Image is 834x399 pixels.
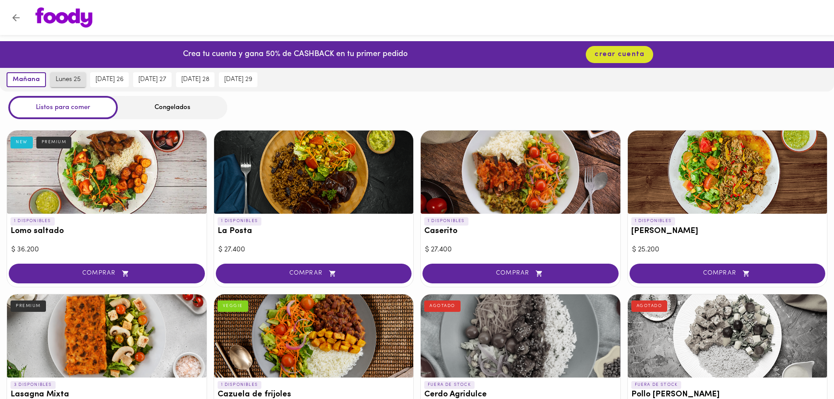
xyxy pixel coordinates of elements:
[595,50,644,59] span: crear cuenta
[421,131,620,214] div: Caserito
[11,300,46,312] div: PREMIUM
[586,46,653,63] button: crear cuenta
[11,137,33,148] div: NEW
[631,381,682,389] p: FUERA DE STOCK
[631,217,676,225] p: 1 DISPONIBLES
[424,217,468,225] p: 1 DISPONIBLES
[183,49,408,60] p: Crea tu cuenta y gana 50% de CASHBACK en tu primer pedido
[7,131,207,214] div: Lomo saltado
[224,76,252,84] span: [DATE] 29
[36,137,72,148] div: PREMIUM
[56,76,81,84] span: lunes 25
[11,227,203,236] h3: Lomo saltado
[424,227,617,236] h3: Caserito
[433,270,608,277] span: COMPRAR
[421,294,620,378] div: Cerdo Agridulce
[11,245,202,255] div: $ 36.200
[640,270,815,277] span: COMPRAR
[424,381,475,389] p: FUERA DE STOCK
[631,300,668,312] div: AGOTADO
[630,264,826,283] button: COMPRAR
[632,245,823,255] div: $ 25.200
[20,270,194,277] span: COMPRAR
[50,72,86,87] button: lunes 25
[218,300,248,312] div: VEGGIE
[214,294,414,378] div: Cazuela de frijoles
[9,264,205,283] button: COMPRAR
[7,72,46,87] button: mañana
[35,7,92,28] img: logo.png
[138,76,166,84] span: [DATE] 27
[11,381,56,389] p: 3 DISPONIBLES
[118,96,227,119] div: Congelados
[219,72,257,87] button: [DATE] 29
[218,381,262,389] p: 1 DISPONIBLES
[176,72,215,87] button: [DATE] 28
[218,217,262,225] p: 1 DISPONIBLES
[7,294,207,378] div: Lasagna Mixta
[11,217,55,225] p: 1 DISPONIBLES
[90,72,129,87] button: [DATE] 26
[424,300,461,312] div: AGOTADO
[628,294,827,378] div: Pollo Tikka Massala
[5,7,27,28] button: Volver
[13,76,40,84] span: mañana
[95,76,123,84] span: [DATE] 26
[631,227,824,236] h3: [PERSON_NAME]
[628,131,827,214] div: Arroz chaufa
[133,72,172,87] button: [DATE] 27
[227,270,401,277] span: COMPRAR
[218,227,410,236] h3: La Posta
[214,131,414,214] div: La Posta
[181,76,209,84] span: [DATE] 28
[425,245,616,255] div: $ 27.400
[783,348,825,390] iframe: Messagebird Livechat Widget
[218,245,409,255] div: $ 27.400
[8,96,118,119] div: Listos para comer
[216,264,412,283] button: COMPRAR
[422,264,619,283] button: COMPRAR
